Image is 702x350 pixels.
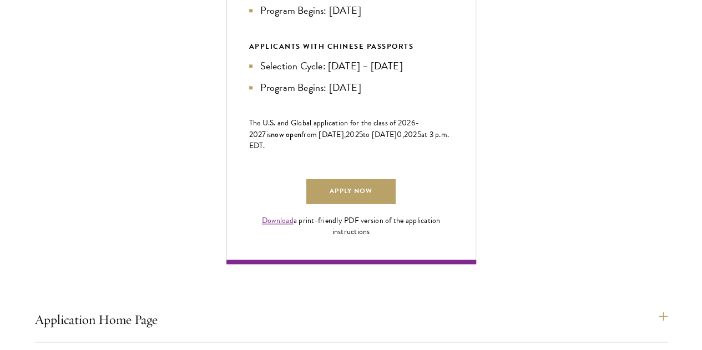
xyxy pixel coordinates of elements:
li: Selection Cycle: [DATE] – [DATE] [249,58,453,74]
li: Program Begins: [DATE] [249,80,453,95]
button: Application Home Page [35,306,668,333]
span: at 3 p.m. EDT. [249,129,450,151]
span: 5 [417,129,421,140]
span: to [DATE] [363,129,397,140]
div: APPLICANTS WITH CHINESE PASSPORTS [249,40,453,53]
span: 7 [262,129,266,140]
span: The U.S. and Global application for the class of 202 [249,117,411,129]
span: from [DATE], [301,129,346,140]
span: 202 [346,129,359,140]
span: is [266,129,271,140]
span: 5 [359,129,363,140]
span: 0 [397,129,402,140]
span: 6 [411,117,416,129]
span: 202 [404,129,417,140]
li: Program Begins: [DATE] [249,3,453,18]
div: a print-friendly PDF version of the application instructions [249,215,453,237]
a: Apply Now [306,179,395,204]
span: -202 [249,117,420,140]
span: , [402,129,404,140]
span: now open [271,129,301,140]
a: Download [262,215,294,226]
